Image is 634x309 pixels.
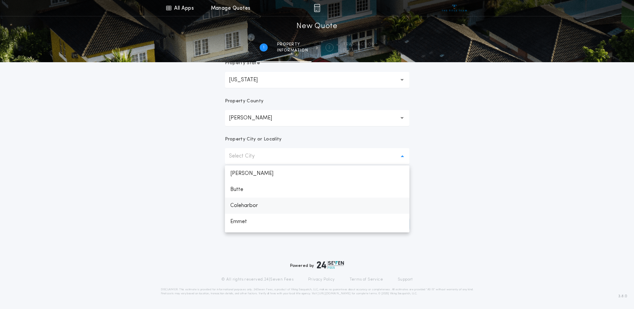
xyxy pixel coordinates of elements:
[308,277,335,282] a: Privacy Policy
[277,48,308,53] span: information
[221,277,293,282] p: © All rights reserved. 24|Seven Fees
[343,48,375,53] span: details
[442,5,467,11] img: vs-icon
[225,98,264,105] p: Property County
[263,45,264,50] h2: 1
[225,166,409,182] p: [PERSON_NAME]
[317,261,344,269] img: logo
[225,230,409,246] p: Falkirk
[318,292,351,295] a: [URL][DOMAIN_NAME]
[296,21,337,32] h1: New Quote
[225,198,409,214] p: Coleharbor
[350,277,383,282] a: Terms of Service
[343,42,375,47] span: Transaction
[225,60,260,67] p: Property State
[225,214,409,230] p: Emmet
[277,42,308,47] span: Property
[314,4,320,12] img: img
[225,72,409,88] button: [US_STATE]
[225,136,282,143] p: Property City or Locality
[225,110,409,126] button: [PERSON_NAME]
[328,45,331,50] h2: 2
[229,152,265,160] p: Select City
[398,277,413,282] a: Support
[290,261,344,269] div: Powered by
[229,76,268,84] p: [US_STATE]
[229,114,283,122] p: [PERSON_NAME]
[161,288,474,296] p: DISCLAIMER: This estimate is provided for informational purposes only. 24|Seven Fees, a product o...
[225,166,409,232] ul: Select City
[225,182,409,198] p: Butte
[618,293,627,299] span: 3.8.0
[225,148,409,164] button: Select City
